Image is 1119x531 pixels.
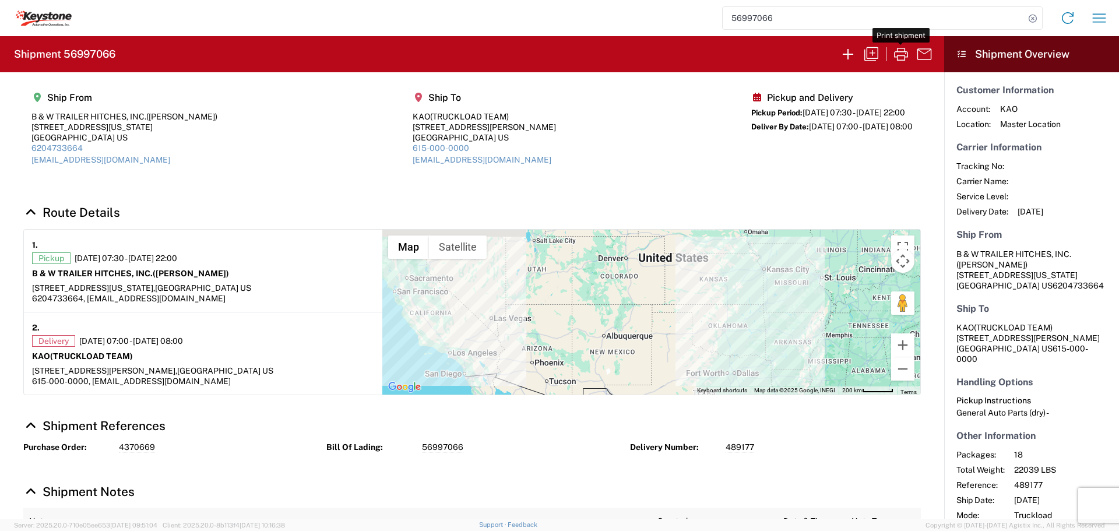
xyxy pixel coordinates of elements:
input: Shipment, tracking or reference number [723,7,1025,29]
button: Toggle fullscreen view [891,235,914,259]
span: Location: [956,119,991,129]
span: Pickup [32,252,71,264]
a: Terms [900,389,917,395]
button: Map Scale: 200 km per 50 pixels [839,386,897,395]
span: [DATE] [1014,495,1114,505]
h5: Carrier Information [956,142,1107,153]
div: 615-000-0000, [EMAIL_ADDRESS][DOMAIN_NAME] [32,376,374,386]
a: [EMAIL_ADDRESS][DOMAIN_NAME] [413,155,551,164]
a: Support [479,521,508,528]
a: 6204733664 [31,143,83,153]
span: KAO [STREET_ADDRESS][PERSON_NAME] [956,323,1100,343]
span: [DATE] [1018,206,1043,217]
span: 615-000-0000 [956,344,1088,364]
strong: 2. [32,321,40,335]
span: [GEOGRAPHIC_DATA] US [177,366,273,375]
span: Account: [956,104,991,114]
span: [DATE] 07:30 - [DATE] 22:00 [803,108,905,117]
span: ([PERSON_NAME]) [956,260,1027,269]
strong: Delivery Number: [630,442,717,453]
span: [STREET_ADDRESS][US_STATE], [32,283,155,293]
span: Master Location [1000,119,1061,129]
span: ([PERSON_NAME]) [153,269,229,278]
span: 489177 [1014,480,1114,490]
span: Pickup Period: [751,108,803,117]
button: Zoom out [891,357,914,381]
span: [DATE] 07:00 - [DATE] 08:00 [79,336,183,346]
button: Show satellite imagery [429,235,487,259]
img: Google [385,379,424,395]
button: Drag Pegman onto the map to open Street View [891,291,914,315]
strong: KAO [32,351,133,361]
h5: Ship To [956,303,1107,314]
span: 489177 [726,442,754,453]
span: [DATE] 07:00 - [DATE] 08:00 [809,122,913,131]
div: 6204733664, [EMAIL_ADDRESS][DOMAIN_NAME] [32,293,374,304]
a: Hide Details [23,205,120,220]
a: Open this area in Google Maps (opens a new window) [385,379,424,395]
span: Delivery [32,335,75,347]
span: [DATE] 10:16:38 [240,522,285,529]
span: 4370669 [119,442,155,453]
span: Truckload [1014,510,1114,521]
span: Tracking No: [956,161,1008,171]
strong: Purchase Order: [23,442,111,453]
h5: Other Information [956,430,1107,441]
span: Delivery Date: [956,206,1008,217]
div: [STREET_ADDRESS][PERSON_NAME] [413,122,556,132]
span: 56997066 [422,442,463,453]
span: KAO [1000,104,1061,114]
span: Map data ©2025 Google, INEGI [754,387,835,393]
button: Show street map [388,235,429,259]
div: [GEOGRAPHIC_DATA] US [413,132,556,143]
span: 18 [1014,449,1114,460]
span: [DATE] 07:30 - [DATE] 22:00 [75,253,177,263]
button: Keyboard shortcuts [697,386,747,395]
strong: Bill Of Lading: [326,442,414,453]
span: (TRUCKLOAD TEAM) [974,323,1053,332]
span: Service Level: [956,191,1008,202]
span: (TRUCKLOAD TEAM) [50,351,133,361]
span: 200 km [842,387,862,393]
span: 22039 LBS [1014,465,1114,475]
span: Deliver By Date: [751,122,809,131]
span: (TRUCKLOAD TEAM) [430,112,509,121]
span: 6204733664 [1053,281,1104,290]
strong: 1. [32,238,38,252]
a: Hide Details [23,419,166,433]
strong: B & W TRAILER HITCHES, INC. [32,269,229,278]
span: Total Weight: [956,465,1005,475]
a: Feedback [508,521,537,528]
span: Server: 2025.20.0-710e05ee653 [14,522,157,529]
h5: Customer Information [956,85,1107,96]
h5: Ship From [956,229,1107,240]
div: General Auto Parts (dry) - [956,407,1107,418]
h5: Ship To [413,92,556,103]
h2: Shipment 56997066 [14,47,115,61]
h5: Handling Options [956,377,1107,388]
span: Packages: [956,449,1005,460]
div: B & W TRAILER HITCHES, INC. [31,111,217,122]
h5: Pickup and Delivery [751,92,913,103]
span: B & W TRAILER HITCHES, INC. [956,249,1071,259]
span: [GEOGRAPHIC_DATA] US [155,283,251,293]
span: [DATE] 09:51:04 [110,522,157,529]
span: Reference: [956,480,1005,490]
address: [GEOGRAPHIC_DATA] US [956,249,1107,291]
a: Hide Details [23,484,135,499]
div: KAO [413,111,556,122]
header: Shipment Overview [944,36,1119,72]
a: [EMAIL_ADDRESS][DOMAIN_NAME] [31,155,170,164]
span: [STREET_ADDRESS][PERSON_NAME], [32,366,177,375]
span: Carrier Name: [956,176,1008,187]
span: [STREET_ADDRESS][US_STATE] [956,270,1078,280]
span: ([PERSON_NAME]) [146,112,217,121]
span: Copyright © [DATE]-[DATE] Agistix Inc., All Rights Reserved [926,520,1105,530]
span: Mode: [956,510,1005,521]
div: [STREET_ADDRESS][US_STATE] [31,122,217,132]
a: 615-000-0000 [413,143,469,153]
address: [GEOGRAPHIC_DATA] US [956,322,1107,364]
span: Client: 2025.20.0-8b113f4 [163,522,285,529]
div: [GEOGRAPHIC_DATA] US [31,132,217,143]
h6: Pickup Instructions [956,396,1107,406]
